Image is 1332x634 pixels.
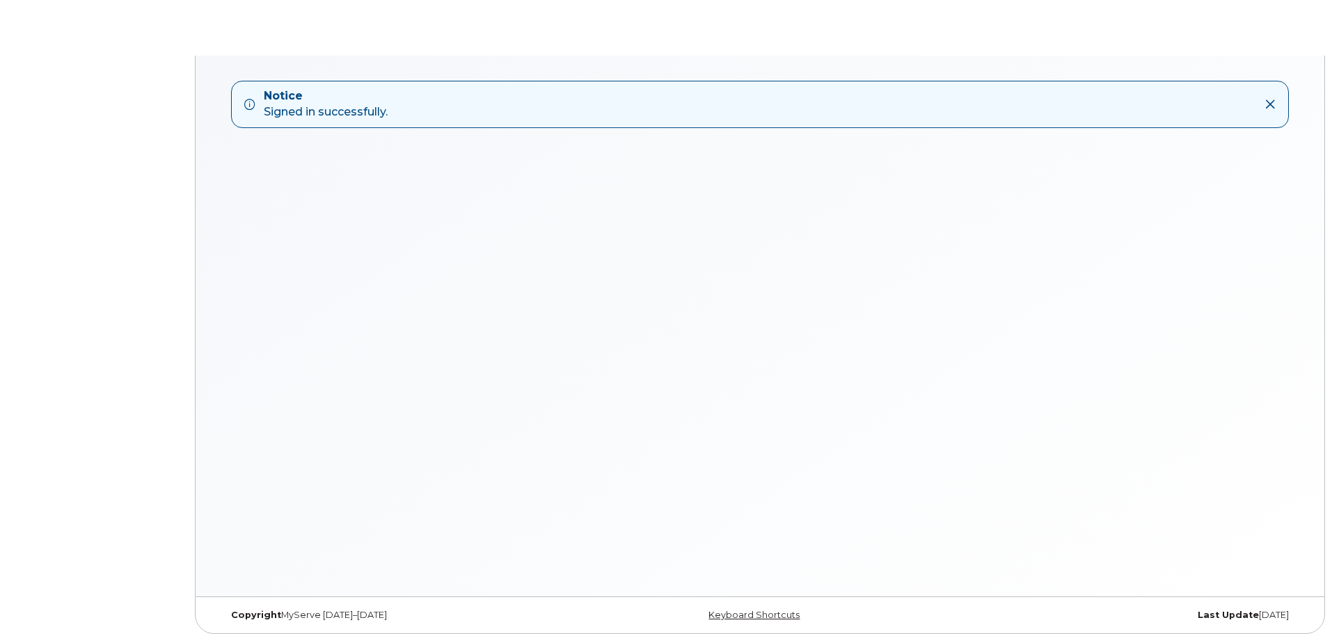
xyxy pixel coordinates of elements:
strong: Copyright [231,610,281,620]
div: MyServe [DATE]–[DATE] [221,610,580,621]
a: Keyboard Shortcuts [708,610,800,620]
div: [DATE] [939,610,1299,621]
strong: Last Update [1198,610,1259,620]
div: Signed in successfully. [264,88,388,120]
strong: Notice [264,88,388,104]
